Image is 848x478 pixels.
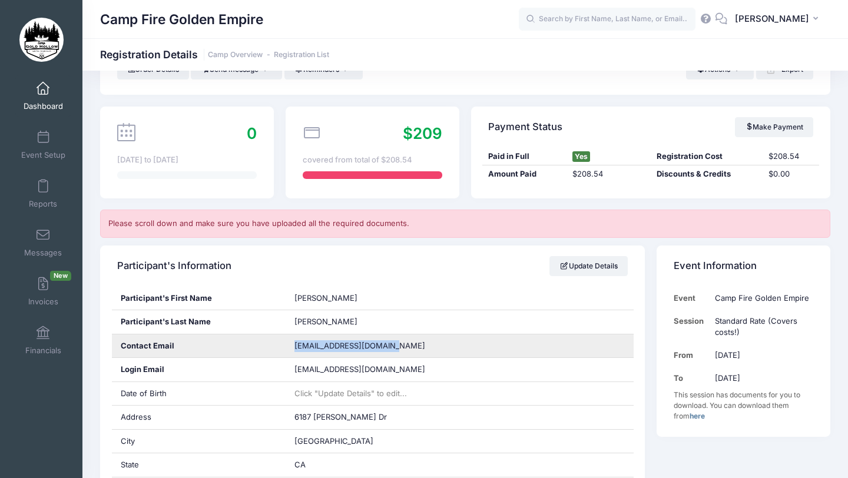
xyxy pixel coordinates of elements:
[100,210,830,238] div: Please scroll down and make sure you have uploaded all the required documents.
[117,154,257,166] div: [DATE] to [DATE]
[294,364,442,376] span: [EMAIL_ADDRESS][DOMAIN_NAME]
[112,453,286,477] div: State
[710,367,813,390] td: [DATE]
[112,406,286,429] div: Address
[15,320,71,361] a: Financials
[112,382,286,406] div: Date of Birth
[100,48,329,61] h1: Registration Details
[763,168,819,180] div: $0.00
[651,168,763,180] div: Discounts & Credits
[294,317,357,326] span: [PERSON_NAME]
[15,173,71,214] a: Reports
[274,51,329,59] a: Registration List
[763,151,819,162] div: $208.54
[482,168,567,180] div: Amount Paid
[24,248,62,258] span: Messages
[482,151,567,162] div: Paid in Full
[674,344,710,367] td: From
[294,412,387,421] span: 6187 [PERSON_NAME] Dr
[247,124,257,142] span: 0
[50,271,71,281] span: New
[15,222,71,263] a: Messages
[674,249,757,283] h4: Event Information
[100,6,263,33] h1: Camp Fire Golden Empire
[567,168,651,180] div: $208.54
[112,287,286,310] div: Participant's First Name
[28,297,58,307] span: Invoices
[24,101,63,111] span: Dashboard
[294,436,373,446] span: [GEOGRAPHIC_DATA]
[294,460,306,469] span: CA
[488,110,562,144] h4: Payment Status
[294,293,357,303] span: [PERSON_NAME]
[15,75,71,117] a: Dashboard
[674,367,710,390] td: To
[294,341,425,350] span: [EMAIL_ADDRESS][DOMAIN_NAME]
[651,151,763,162] div: Registration Cost
[29,199,57,209] span: Reports
[549,256,628,276] a: Update Details
[710,310,813,344] td: Standard Rate (Covers costs!)
[735,117,813,137] a: Make Payment
[710,344,813,367] td: [DATE]
[112,358,286,381] div: Login Email
[727,6,830,33] button: [PERSON_NAME]
[674,310,710,344] td: Session
[21,150,65,160] span: Event Setup
[208,51,263,59] a: Camp Overview
[735,12,809,25] span: [PERSON_NAME]
[403,124,442,142] span: $209
[710,287,813,310] td: Camp Fire Golden Empire
[25,346,61,356] span: Financials
[112,430,286,453] div: City
[19,18,64,62] img: Camp Fire Golden Empire
[690,411,705,420] a: here
[303,154,442,166] div: covered from total of $208.54
[15,271,71,312] a: InvoicesNew
[15,124,71,165] a: Event Setup
[117,249,231,283] h4: Participant's Information
[294,389,407,398] span: Click "Update Details" to edit...
[674,390,813,421] div: This session has documents for you to download. You can download them from
[572,151,590,162] span: Yes
[112,334,286,358] div: Contact Email
[674,287,710,310] td: Event
[519,8,695,31] input: Search by First Name, Last Name, or Email...
[112,310,286,334] div: Participant's Last Name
